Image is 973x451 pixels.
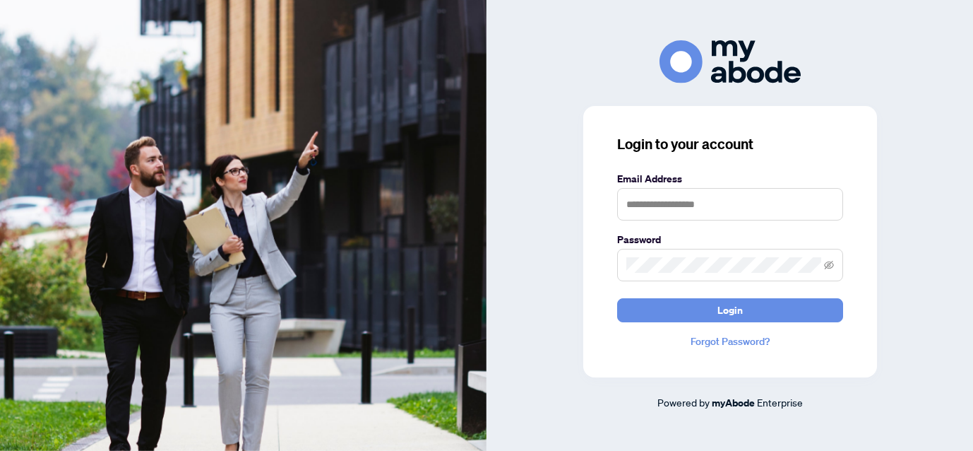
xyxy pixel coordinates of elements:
a: myAbode [712,395,755,411]
span: Enterprise [757,396,803,409]
span: Powered by [657,396,710,409]
button: Login [617,298,843,322]
img: ma-logo [659,40,801,83]
h3: Login to your account [617,134,843,154]
span: eye-invisible [824,260,834,270]
span: Login [717,299,743,322]
label: Email Address [617,171,843,187]
label: Password [617,232,843,247]
a: Forgot Password? [617,334,843,349]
